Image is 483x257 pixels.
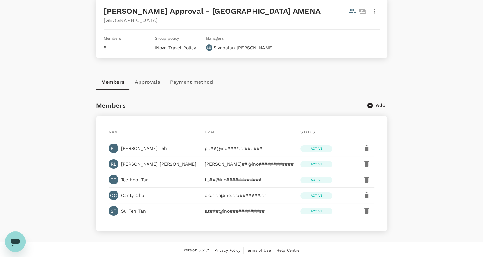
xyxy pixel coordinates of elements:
[121,161,197,167] p: [PERSON_NAME] [PERSON_NAME]
[205,176,293,183] p: t.t##@ino############
[121,208,146,214] p: Su Fen Tan
[155,44,201,51] p: iNova Travel Policy
[246,247,271,254] a: Terms of Use
[104,44,150,51] p: 5
[205,161,293,167] p: [PERSON_NAME]##@ino############
[215,248,240,253] span: Privacy Policy
[104,6,321,16] h5: [PERSON_NAME] Approval - [GEOGRAPHIC_DATA] AMENA
[130,74,165,90] button: Approvals
[121,192,146,199] p: Canty Chai
[311,209,322,214] p: Active
[96,100,126,111] h6: Members
[184,247,209,253] span: Version 3.51.2
[206,44,212,51] div: SS
[311,162,322,167] p: Active
[376,102,386,109] p: Add
[96,74,130,90] button: Members
[109,206,118,216] div: ST
[215,247,240,254] a: Privacy Policy
[165,74,218,90] button: Payment method
[205,192,293,199] p: c.c###@ino############
[104,36,121,41] span: Members
[300,130,315,134] span: Status
[206,36,224,41] span: Managers
[276,247,300,254] a: Help Centre
[121,176,149,183] p: Tee Hooi Tan
[109,175,118,184] div: TT
[205,208,293,214] p: s.t###@ino############
[104,17,380,24] p: [GEOGRAPHIC_DATA]
[155,36,179,41] span: Group policy
[205,145,293,152] p: p.t##@ino############
[214,44,274,51] p: Sivabalan [PERSON_NAME]
[311,146,322,151] p: Active
[205,130,217,134] span: Email
[109,130,120,134] span: Name
[311,193,322,198] p: Active
[246,248,271,253] span: Terms of Use
[5,231,26,252] iframe: Button to launch messaging window
[109,144,118,153] div: PT
[276,248,300,253] span: Help Centre
[109,191,118,200] div: CC
[367,102,387,109] button: Add
[121,145,167,152] p: [PERSON_NAME] Teh
[311,177,322,182] p: Active
[109,159,118,169] div: RL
